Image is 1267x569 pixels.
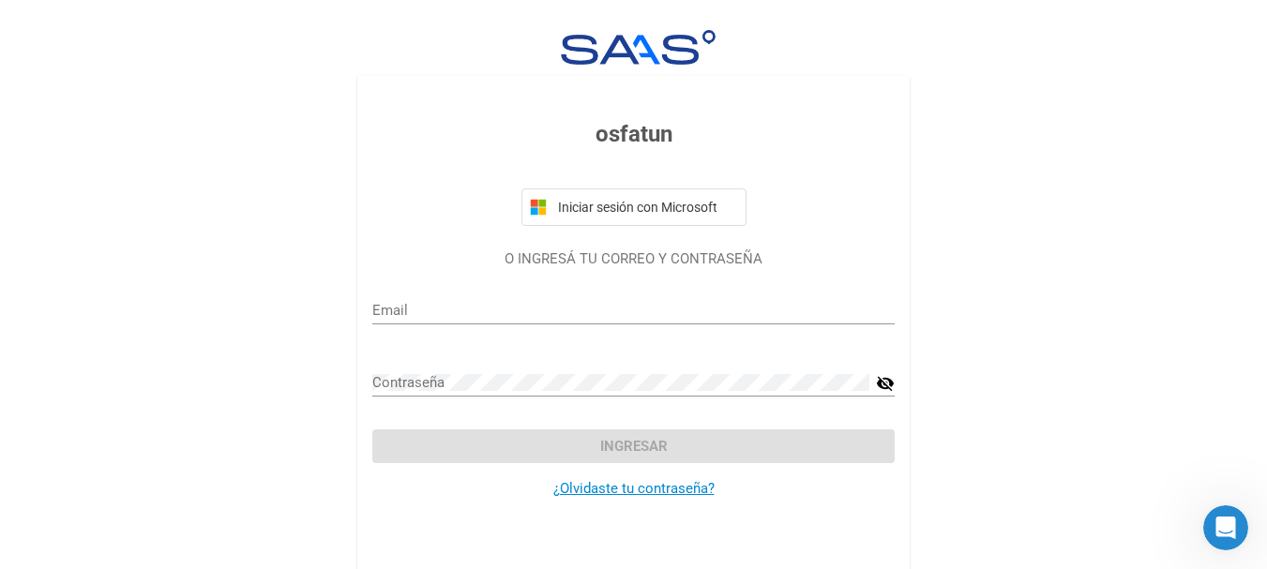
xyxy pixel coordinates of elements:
[372,248,895,270] p: O INGRESÁ TU CORREO Y CONTRASEÑA
[372,429,895,463] button: Ingresar
[372,117,895,151] h3: osfatun
[521,188,747,226] button: Iniciar sesión con Microsoft
[1203,505,1248,550] iframe: Intercom live chat
[553,480,715,497] a: ¿Olvidaste tu contraseña?
[554,200,738,215] span: Iniciar sesión con Microsoft
[600,438,668,455] span: Ingresar
[876,372,895,395] mat-icon: visibility_off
